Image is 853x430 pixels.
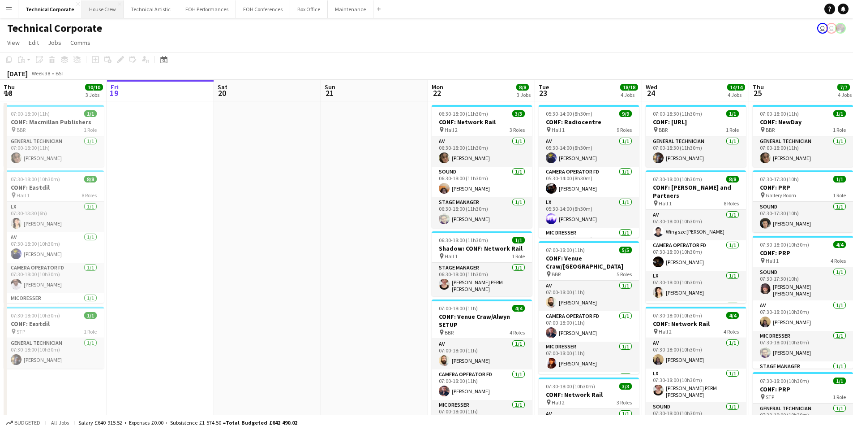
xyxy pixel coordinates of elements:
h3: CONF: PRP [753,183,853,191]
h3: CONF: Eastdil [4,320,104,328]
a: Comms [67,37,94,48]
app-card-role: AV1/107:30-18:00 (10h30m)Wing sze [PERSON_NAME] [646,210,746,240]
h3: CONF: Venue Craw/Alwyn SETUP [432,313,532,329]
span: 24 [644,88,657,98]
app-job-card: 07:00-18:00 (11h)5/5CONF: Venue Craw/[GEOGRAPHIC_DATA] BBR5 RolesAV1/107:00-18:00 (11h)[PERSON_NA... [539,241,639,374]
span: View [7,39,20,47]
h3: CONF: [URL] [646,118,746,126]
div: BST [56,70,64,77]
span: 07:30-18:00 (10h30m) [546,383,595,390]
span: Budgeted [14,420,40,426]
a: View [4,37,23,48]
span: Hall 1 [766,257,779,264]
app-card-role: Camera Operator FD1/105:30-14:00 (8h30m)[PERSON_NAME] [539,167,639,197]
app-card-role: Camera Operator FD1/107:00-18:00 (11h)[PERSON_NAME] [539,311,639,342]
span: STP [766,394,774,400]
app-job-card: 06:30-18:00 (11h30m)1/1Shadow: CONF: Network Rail Hall 11 RoleStage Manager1/106:30-18:00 (11h30m... [432,231,532,296]
span: 4/4 [833,241,846,248]
h3: CONF: [PERSON_NAME] and Partners [646,183,746,200]
app-job-card: 05:30-14:00 (8h30m)9/9CONF: Radiocentre Hall 19 RolesAV1/105:30-14:00 (8h30m)[PERSON_NAME]Camera ... [539,105,639,238]
span: 9 Roles [617,126,632,133]
h1: Technical Corporate [7,22,102,35]
span: 8/8 [726,176,739,182]
span: 3 Roles [510,126,525,133]
span: Edit [29,39,39,47]
app-card-role: AV1/107:00-18:00 (11h)[PERSON_NAME] [432,339,532,369]
app-card-role: AV1/106:30-18:00 (11h30m)[PERSON_NAME] [432,136,532,167]
span: Hall 1 [17,192,30,199]
span: 07:30-17:30 (10h) [760,176,799,182]
app-job-card: 07:30-18:00 (10h30m)8/8CONF: [PERSON_NAME] and Partners Hall 18 RolesAV1/107:30-18:00 (10h30m)Win... [646,170,746,303]
span: 1 Role [833,192,846,199]
app-card-role: LX1/107:30-18:00 (10h30m)[PERSON_NAME] PERM [PERSON_NAME] [646,369,746,402]
app-user-avatar: Liveforce Admin [817,23,828,34]
span: 8/8 [84,176,97,182]
span: 07:00-18:30 (11h30m) [653,110,702,117]
app-job-card: 07:00-18:00 (11h)1/1CONF: NewDay BBR1 RoleGeneral Technician1/107:00-18:00 (11h)[PERSON_NAME] [753,105,853,167]
div: 3 Jobs [517,91,531,98]
h3: Shadow: CONF: Network Rail [432,244,532,252]
span: Fri [111,83,119,91]
span: 5 Roles [617,271,632,278]
app-card-role: Mic Dresser1/107:30-18:00 (10h30m) [4,293,104,324]
app-card-role: General Technician1/107:00-18:00 (11h)[PERSON_NAME] [4,136,104,167]
app-user-avatar: Liveforce Admin [826,23,837,34]
span: 1 Role [84,126,97,133]
span: 07:00-18:00 (11h) [546,247,585,253]
span: 07:30-18:00 (10h30m) [760,378,809,384]
span: 07:00-18:00 (11h) [760,110,799,117]
app-card-role: AV1/107:00-18:00 (11h)[PERSON_NAME] [539,281,639,311]
app-job-card: 06:30-18:00 (11h30m)3/3CONF: Network Rail Hall 23 RolesAV1/106:30-18:00 (11h30m)[PERSON_NAME]Soun... [432,105,532,228]
span: Gallery Room [766,192,796,199]
span: Thu [753,83,764,91]
div: 07:00-18:30 (11h30m)1/1CONF: [URL] BBR1 RoleGeneral Technician1/107:00-18:30 (11h30m)[PERSON_NAME] [646,105,746,167]
span: 1/1 [512,237,525,243]
app-card-role: Sound1/107:30-17:30 (10h)[PERSON_NAME] [PERSON_NAME] [753,267,853,300]
span: 8 Roles [724,200,739,207]
app-card-role: Mic Dresser1/107:00-18:00 (11h)[PERSON_NAME] [539,342,639,372]
span: 1/1 [84,110,97,117]
span: 3/3 [619,383,632,390]
div: 07:00-18:00 (11h)1/1CONF: Macmillan Publishers BBR1 RoleGeneral Technician1/107:00-18:00 (11h)[PE... [4,105,104,167]
span: 18/18 [620,84,638,91]
app-card-role: LX1/107:30-18:00 (10h30m)[PERSON_NAME] [646,271,746,301]
span: Hall 1 [659,200,672,207]
app-card-role: Camera Operator FD1/107:30-18:00 (10h30m)[PERSON_NAME] [646,240,746,271]
span: 06:30-18:00 (11h30m) [439,237,488,243]
button: FOH Performances [178,0,236,18]
span: 3/3 [512,110,525,117]
h3: CONF: Venue Craw/[GEOGRAPHIC_DATA] [539,254,639,270]
span: Week 38 [30,70,52,77]
app-card-role: Recording Engineer FD1/1 [539,372,639,405]
h3: CONF: Eastdil [4,183,104,191]
span: 21 [323,88,335,98]
span: Thu [4,83,15,91]
span: Comms [70,39,90,47]
h3: CONF: Network Rail [432,118,532,126]
span: 1 Role [833,126,846,133]
span: 07:30-18:00 (10h30m) [760,241,809,248]
span: Jobs [48,39,61,47]
span: 25 [751,88,764,98]
app-card-role: Mic Dresser1/105:30-14:00 (8h30m) [539,228,639,258]
span: BBR [766,126,775,133]
app-card-role: Stage Manager1/106:30-18:00 (11h30m)[PERSON_NAME] PERM [PERSON_NAME] [432,263,532,296]
span: Hall 1 [445,253,458,260]
button: Budgeted [4,418,42,428]
div: 3 Jobs [86,91,103,98]
button: Technical Artistic [124,0,178,18]
span: 07:30-18:00 (10h30m) [11,176,60,182]
span: 4/4 [512,305,525,312]
span: 07:00-18:00 (11h) [439,305,478,312]
app-job-card: 07:30-18:00 (10h30m)4/4CONF: PRP Hall 14 RolesSound1/107:30-17:30 (10h)[PERSON_NAME] [PERSON_NAME... [753,236,853,369]
h3: CONF: Macmillan Publishers [4,118,104,126]
span: BBR [445,329,454,336]
span: 3 Roles [617,399,632,406]
div: [DATE] [7,69,28,78]
span: STP [17,328,25,335]
span: Mon [432,83,443,91]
